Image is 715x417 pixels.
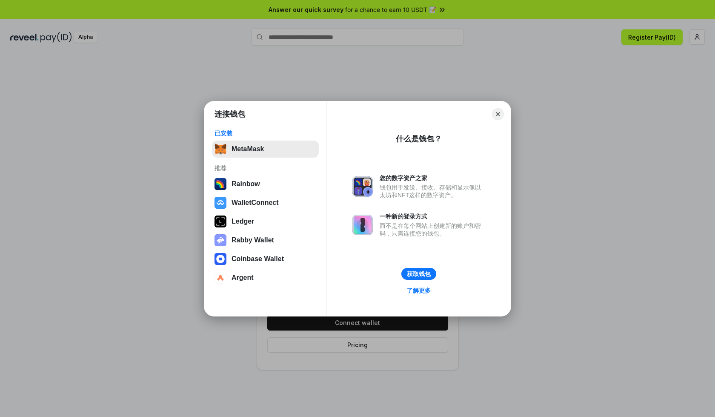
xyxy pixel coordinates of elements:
[212,250,319,267] button: Coinbase Wallet
[212,194,319,211] button: WalletConnect
[352,215,373,235] img: svg+xml,%3Csvg%20xmlns%3D%22http%3A%2F%2Fwww.w3.org%2F2000%2Fsvg%22%20fill%3D%22none%22%20viewBox...
[214,272,226,284] img: svg+xml,%3Csvg%20width%3D%2228%22%20height%3D%2228%22%20viewBox%3D%220%200%2028%2028%22%20fill%3D...
[214,197,226,209] img: svg+xml,%3Csvg%20width%3D%2228%22%20height%3D%2228%22%20viewBox%3D%220%200%2028%2028%22%20fill%3D...
[492,108,504,120] button: Close
[402,285,436,296] a: 了解更多
[232,236,274,244] div: Rabby Wallet
[212,232,319,249] button: Rabby Wallet
[214,216,226,227] img: svg+xml,%3Csvg%20xmlns%3D%22http%3A%2F%2Fwww.w3.org%2F2000%2Fsvg%22%20width%3D%2228%22%20height%3...
[214,253,226,265] img: svg+xml,%3Csvg%20width%3D%2228%22%20height%3D%2228%22%20viewBox%3D%220%200%2028%2028%22%20fill%3D...
[232,199,279,207] div: WalletConnect
[407,270,431,278] div: 获取钱包
[214,109,245,119] h1: 连接钱包
[232,145,264,153] div: MetaMask
[352,176,373,197] img: svg+xml,%3Csvg%20xmlns%3D%22http%3A%2F%2Fwww.w3.org%2F2000%2Fsvg%22%20fill%3D%22none%22%20viewBox...
[212,141,319,158] button: MetaMask
[407,287,431,294] div: 了解更多
[380,222,485,237] div: 而不是在每个网站上创建新的账户和密码，只需连接您的钱包。
[214,234,226,246] img: svg+xml,%3Csvg%20xmlns%3D%22http%3A%2F%2Fwww.w3.org%2F2000%2Fsvg%22%20fill%3D%22none%22%20viewBox...
[214,178,226,190] img: svg+xml,%3Csvg%20width%3D%22120%22%20height%3D%22120%22%20viewBox%3D%220%200%20120%20120%22%20fil...
[232,180,260,188] div: Rainbow
[396,134,442,144] div: 什么是钱包？
[212,269,319,286] button: Argent
[232,274,254,282] div: Argent
[214,164,316,172] div: 推荐
[212,213,319,230] button: Ledger
[232,255,284,263] div: Coinbase Wallet
[380,174,485,182] div: 您的数字资产之家
[212,175,319,193] button: Rainbow
[380,213,485,220] div: 一种新的登录方式
[401,268,436,280] button: 获取钱包
[232,218,254,225] div: Ledger
[214,129,316,137] div: 已安装
[214,143,226,155] img: svg+xml,%3Csvg%20fill%3D%22none%22%20height%3D%2233%22%20viewBox%3D%220%200%2035%2033%22%20width%...
[380,184,485,199] div: 钱包用于发送、接收、存储和显示像以太坊和NFT这样的数字资产。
